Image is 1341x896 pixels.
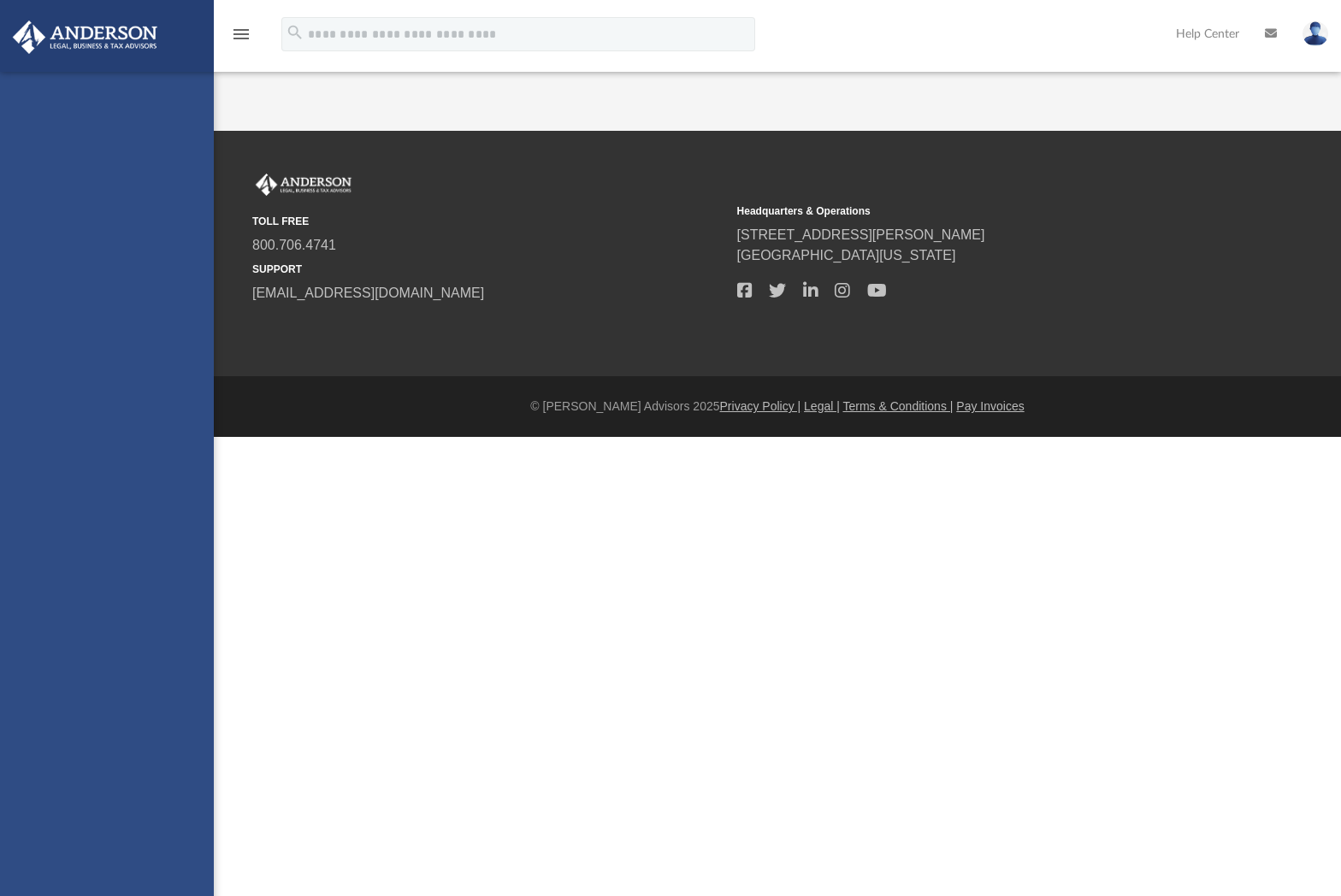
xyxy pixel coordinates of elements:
[956,399,1024,413] a: Pay Invoices
[252,214,725,229] small: TOLL FREE
[252,262,725,277] small: SUPPORT
[231,32,251,44] a: menu
[737,227,985,242] a: [STREET_ADDRESS][PERSON_NAME]
[1303,21,1328,46] img: User Pic
[8,21,162,54] img: Anderson Advisors Platinum Portal
[286,23,304,42] i: search
[737,248,956,262] a: [GEOGRAPHIC_DATA][US_STATE]
[720,399,801,413] a: Privacy Policy |
[231,24,251,44] i: menu
[252,174,355,196] img: Anderson Advisors Platinum Portal
[843,399,954,413] a: Terms & Conditions |
[252,286,484,300] a: [EMAIL_ADDRESS][DOMAIN_NAME]
[252,238,336,252] a: 800.706.4741
[737,203,1210,219] small: Headquarters & Operations
[214,398,1341,416] div: © [PERSON_NAME] Advisors 2025
[804,399,840,413] a: Legal |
